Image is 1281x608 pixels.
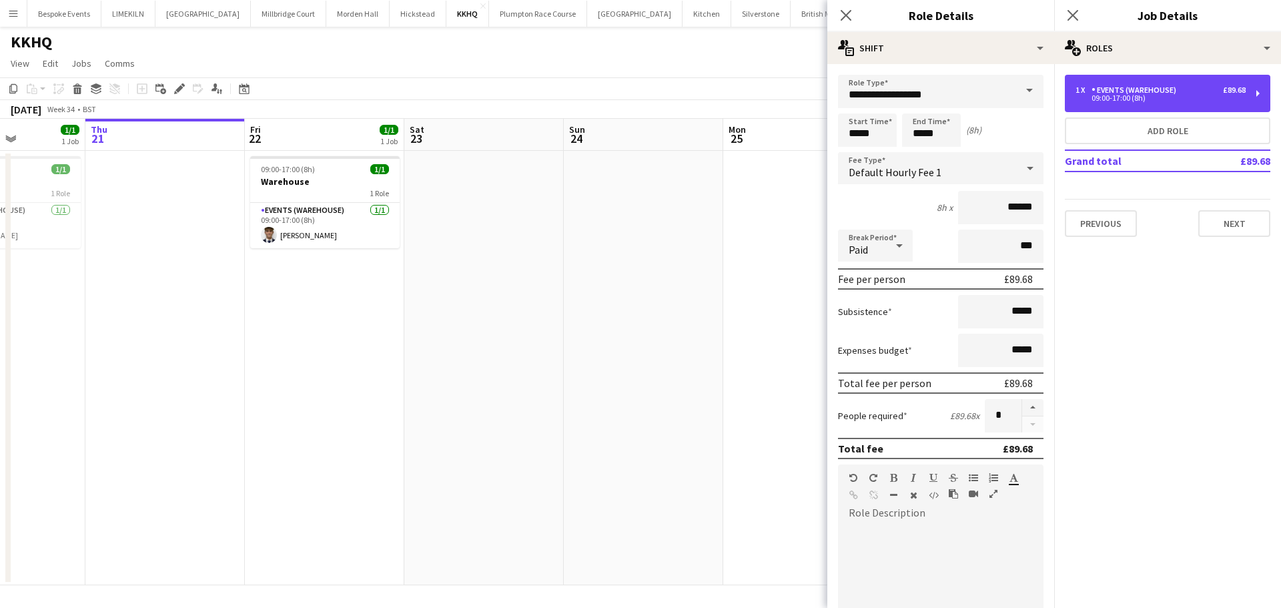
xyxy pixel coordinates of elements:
[909,473,918,483] button: Italic
[827,7,1054,24] h3: Role Details
[408,131,424,146] span: 23
[5,55,35,72] a: View
[950,410,979,422] div: £89.68 x
[380,136,398,146] div: 1 Job
[1223,85,1246,95] div: £89.68
[889,490,898,501] button: Horizontal Line
[1065,117,1270,144] button: Add role
[929,473,938,483] button: Underline
[61,125,79,135] span: 1/1
[51,164,70,174] span: 1/1
[99,55,140,72] a: Comms
[949,473,958,483] button: Strikethrough
[326,1,390,27] button: Morden Hall
[838,344,912,356] label: Expenses budget
[1065,210,1137,237] button: Previous
[849,243,868,256] span: Paid
[251,1,326,27] button: Millbridge Court
[1092,85,1182,95] div: Events (Warehouse)
[489,1,587,27] button: Plumpton Race Course
[390,1,446,27] button: Hickstead
[1009,473,1018,483] button: Text Color
[1004,376,1033,390] div: £89.68
[11,32,52,52] h1: KKHQ
[1022,399,1043,416] button: Increase
[569,123,585,135] span: Sun
[250,156,400,248] app-job-card: 09:00-17:00 (8h)1/1Warehouse1 RoleEvents (Warehouse)1/109:00-17:00 (8h)[PERSON_NAME]
[791,1,875,27] button: British Motor Show
[27,1,101,27] button: Bespoke Events
[370,188,389,198] span: 1 Role
[838,272,905,286] div: Fee per person
[1065,150,1198,172] td: Grand total
[380,125,398,135] span: 1/1
[838,410,907,422] label: People required
[969,489,978,499] button: Insert video
[966,124,981,136] div: (8h)
[1004,272,1033,286] div: £89.68
[370,164,389,174] span: 1/1
[587,1,683,27] button: [GEOGRAPHIC_DATA]
[105,57,135,69] span: Comms
[91,123,107,135] span: Thu
[827,32,1054,64] div: Shift
[155,1,251,27] button: [GEOGRAPHIC_DATA]
[250,176,400,188] h3: Warehouse
[248,131,261,146] span: 22
[250,203,400,248] app-card-role: Events (Warehouse)1/109:00-17:00 (8h)[PERSON_NAME]
[989,489,998,499] button: Fullscreen
[61,136,79,146] div: 1 Job
[989,473,998,483] button: Ordered List
[949,489,958,499] button: Paste as plain text
[1198,150,1270,172] td: £89.68
[849,473,858,483] button: Undo
[929,490,938,501] button: HTML Code
[729,123,746,135] span: Mon
[838,306,892,318] label: Subsistence
[1198,210,1270,237] button: Next
[37,55,63,72] a: Edit
[11,57,29,69] span: View
[101,1,155,27] button: LIMEKILN
[969,473,978,483] button: Unordered List
[567,131,585,146] span: 24
[11,103,41,116] div: [DATE]
[869,473,878,483] button: Redo
[250,123,261,135] span: Fri
[1054,32,1281,64] div: Roles
[731,1,791,27] button: Silverstone
[838,376,931,390] div: Total fee per person
[44,104,77,114] span: Week 34
[683,1,731,27] button: Kitchen
[1054,7,1281,24] h3: Job Details
[838,442,883,455] div: Total fee
[727,131,746,146] span: 25
[66,55,97,72] a: Jobs
[71,57,91,69] span: Jobs
[43,57,58,69] span: Edit
[1076,85,1092,95] div: 1 x
[410,123,424,135] span: Sat
[89,131,107,146] span: 21
[446,1,489,27] button: KKHQ
[889,473,898,483] button: Bold
[937,202,953,214] div: 8h x
[261,164,315,174] span: 09:00-17:00 (8h)
[83,104,96,114] div: BST
[849,166,941,179] span: Default Hourly Fee 1
[1076,95,1246,101] div: 09:00-17:00 (8h)
[1003,442,1033,455] div: £89.68
[51,188,70,198] span: 1 Role
[909,490,918,501] button: Clear Formatting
